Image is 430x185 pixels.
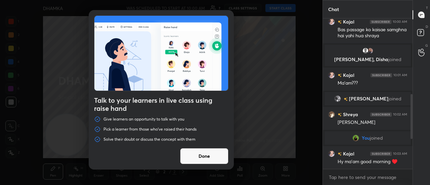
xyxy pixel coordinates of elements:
[338,20,342,24] img: no-rating-badge.077c3623.svg
[388,56,401,62] span: joined
[338,74,342,77] img: no-rating-badge.077c3623.svg
[393,112,407,117] div: 10:02 AM
[426,5,428,10] p: T
[425,43,428,48] p: G
[370,152,392,156] img: 4P8fHbbgJtejmAAAAAElFTkSuQmCC
[388,96,401,101] span: joined
[323,0,344,18] p: Chat
[338,80,407,87] div: Ma'am???
[103,137,196,142] p: Solve their doubt or discuss the concept with them
[342,18,354,25] h6: Kajal
[323,18,413,169] div: grid
[349,96,388,101] span: [PERSON_NAME]
[362,47,369,54] img: default.png
[370,20,391,24] img: 4P8fHbbgJtejmAAAAAElFTkSuQmCC
[334,95,341,102] img: 7db24619b17d4e8cb72bb977f3211909.jpg
[328,72,335,79] img: cc8b3f9215ad453c9fc5519683ae4892.jpg
[338,119,407,126] div: [PERSON_NAME]
[393,152,407,156] div: 10:03 AM
[393,73,407,77] div: 10:01 AM
[338,158,407,165] div: Hy ma'am good morning ♥️
[370,135,383,141] span: joined
[362,135,370,141] span: You
[367,47,374,54] img: 3
[342,111,358,118] h6: Shreya
[371,73,392,77] img: 4P8fHbbgJtejmAAAAAElFTkSuQmCC
[328,150,335,157] img: cc8b3f9215ad453c9fc5519683ae4892.jpg
[94,96,228,112] h4: Talk to your learners in live class using raise hand
[342,72,354,79] h6: Kajal
[344,97,348,101] img: no-rating-badge.077c3623.svg
[103,117,184,122] p: Give learners an opportunity to talk with you
[180,148,228,164] button: Done
[328,18,335,25] img: cc8b3f9215ad453c9fc5519683ae4892.jpg
[328,111,335,118] img: 40d9ba68ef7048b4908f999be8d7a2d9.png
[94,16,228,91] img: preRahAdop.42c3ea74.svg
[352,135,359,141] img: ea43492ca9d14c5f8587a2875712d117.jpg
[338,152,342,156] img: no-rating-badge.077c3623.svg
[370,112,392,117] img: 4P8fHbbgJtejmAAAAAElFTkSuQmCC
[338,27,407,39] div: Bas passage ko kaisae samghna hai yahi hua shraya
[342,150,354,157] h6: Kajal
[103,127,197,132] p: Pick a learner from those who've raised their hands
[338,113,342,117] img: no-rating-badge.077c3623.svg
[329,57,407,62] p: [PERSON_NAME], Disha
[393,20,407,24] div: 10:00 AM
[426,24,428,29] p: D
